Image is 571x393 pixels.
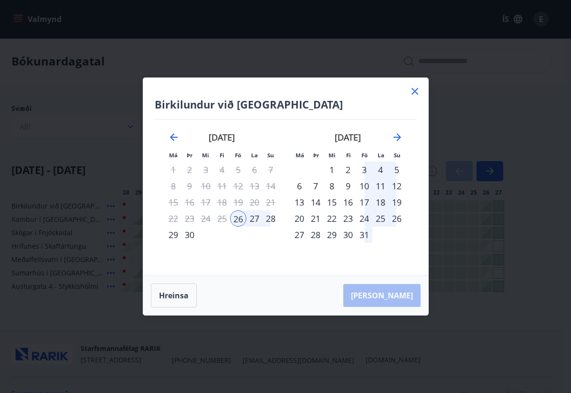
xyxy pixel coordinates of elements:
[214,178,230,194] td: Not available. fimmtudagur, 11. september 2025
[230,194,246,210] td: Not available. föstudagur, 19. september 2025
[291,227,307,243] td: Choose mánudagur, 27. október 2025 as your check-out date. It’s available.
[220,152,224,159] small: Fi
[291,194,307,210] div: 13
[389,178,405,194] td: Choose sunnudagur, 12. október 2025 as your check-out date. It’s available.
[389,210,405,227] div: 26
[235,152,241,159] small: Fö
[356,210,372,227] div: 24
[324,227,340,243] td: Choose miðvikudagur, 29. október 2025 as your check-out date. It’s available.
[155,97,417,111] h4: Birkilundur við [GEOGRAPHIC_DATA]
[356,194,372,210] div: 17
[328,152,336,159] small: Mi
[372,194,389,210] div: 18
[391,131,403,143] div: Move forward to switch to the next month.
[202,152,209,159] small: Mi
[291,210,307,227] div: 20
[356,178,372,194] td: Choose föstudagur, 10. október 2025 as your check-out date. It’s available.
[230,162,246,178] td: Not available. föstudagur, 5. september 2025
[340,210,356,227] div: 23
[340,162,356,178] div: 2
[263,194,279,210] td: Not available. sunnudagur, 21. september 2025
[340,194,356,210] td: Choose fimmtudagur, 16. október 2025 as your check-out date. It’s available.
[307,210,324,227] td: Choose þriðjudagur, 21. október 2025 as your check-out date. It’s available.
[340,194,356,210] div: 16
[246,210,263,227] div: 27
[263,178,279,194] td: Not available. sunnudagur, 14. september 2025
[291,178,307,194] div: 6
[291,178,307,194] td: Choose mánudagur, 6. október 2025 as your check-out date. It’s available.
[340,178,356,194] td: Choose fimmtudagur, 9. október 2025 as your check-out date. It’s available.
[389,194,405,210] td: Choose sunnudagur, 19. október 2025 as your check-out date. It’s available.
[324,210,340,227] td: Choose miðvikudagur, 22. október 2025 as your check-out date. It’s available.
[307,194,324,210] div: 14
[198,178,214,194] td: Not available. miðvikudagur, 10. september 2025
[187,152,192,159] small: Þr
[198,194,214,210] td: Not available. miðvikudagur, 17. september 2025
[198,210,214,227] td: Not available. miðvikudagur, 24. september 2025
[389,178,405,194] div: 12
[340,227,356,243] td: Choose fimmtudagur, 30. október 2025 as your check-out date. It’s available.
[340,210,356,227] td: Choose fimmtudagur, 23. október 2025 as your check-out date. It’s available.
[372,178,389,194] div: 11
[165,210,181,227] td: Not available. mánudagur, 22. september 2025
[181,210,198,227] td: Not available. þriðjudagur, 23. september 2025
[324,178,340,194] td: Choose miðvikudagur, 8. október 2025 as your check-out date. It’s available.
[307,227,324,243] td: Choose þriðjudagur, 28. október 2025 as your check-out date. It’s available.
[356,210,372,227] td: Choose föstudagur, 24. október 2025 as your check-out date. It’s available.
[361,152,368,159] small: Fö
[356,227,372,243] td: Choose föstudagur, 31. október 2025 as your check-out date. It’s available.
[151,284,197,307] button: Hreinsa
[296,152,304,159] small: Má
[209,131,235,143] strong: [DATE]
[313,152,319,159] small: Þr
[307,178,324,194] div: 7
[356,178,372,194] div: 10
[346,152,351,159] small: Fi
[263,210,279,227] td: Choose sunnudagur, 28. september 2025 as your check-out date. It’s available.
[263,210,279,227] div: 28
[372,162,389,178] div: 4
[155,120,417,264] div: Calendar
[165,162,181,178] td: Not available. mánudagur, 1. september 2025
[335,131,361,143] strong: [DATE]
[307,210,324,227] div: 21
[324,210,340,227] div: 22
[230,210,246,227] div: 26
[251,152,258,159] small: La
[246,210,263,227] td: Choose laugardagur, 27. september 2025 as your check-out date. It’s available.
[267,152,274,159] small: Su
[372,210,389,227] td: Choose laugardagur, 25. október 2025 as your check-out date. It’s available.
[214,194,230,210] td: Not available. fimmtudagur, 18. september 2025
[324,194,340,210] div: 15
[389,162,405,178] td: Choose sunnudagur, 5. október 2025 as your check-out date. It’s available.
[372,210,389,227] div: 25
[263,162,279,178] td: Not available. sunnudagur, 7. september 2025
[372,162,389,178] td: Choose laugardagur, 4. október 2025 as your check-out date. It’s available.
[230,210,246,227] td: Selected as start date. föstudagur, 26. september 2025
[181,194,198,210] td: Not available. þriðjudagur, 16. september 2025
[165,178,181,194] td: Not available. mánudagur, 8. september 2025
[181,162,198,178] td: Not available. þriðjudagur, 2. september 2025
[214,210,230,227] td: Not available. fimmtudagur, 25. september 2025
[340,227,356,243] div: 30
[389,194,405,210] div: 19
[181,227,198,243] div: 30
[246,194,263,210] td: Not available. laugardagur, 20. september 2025
[291,227,307,243] div: 27
[372,194,389,210] td: Choose laugardagur, 18. október 2025 as your check-out date. It’s available.
[394,152,401,159] small: Su
[246,178,263,194] td: Not available. laugardagur, 13. september 2025
[307,178,324,194] td: Choose þriðjudagur, 7. október 2025 as your check-out date. It’s available.
[356,162,372,178] div: 3
[372,178,389,194] td: Choose laugardagur, 11. október 2025 as your check-out date. It’s available.
[324,227,340,243] div: 29
[389,162,405,178] div: 5
[214,162,230,178] td: Not available. fimmtudagur, 4. september 2025
[291,194,307,210] td: Choose mánudagur, 13. október 2025 as your check-out date. It’s available.
[340,178,356,194] div: 9
[246,162,263,178] td: Not available. laugardagur, 6. september 2025
[324,162,340,178] td: Choose miðvikudagur, 1. október 2025 as your check-out date. It’s available.
[324,162,340,178] div: 1
[324,194,340,210] td: Choose miðvikudagur, 15. október 2025 as your check-out date. It’s available.
[181,178,198,194] td: Not available. þriðjudagur, 9. september 2025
